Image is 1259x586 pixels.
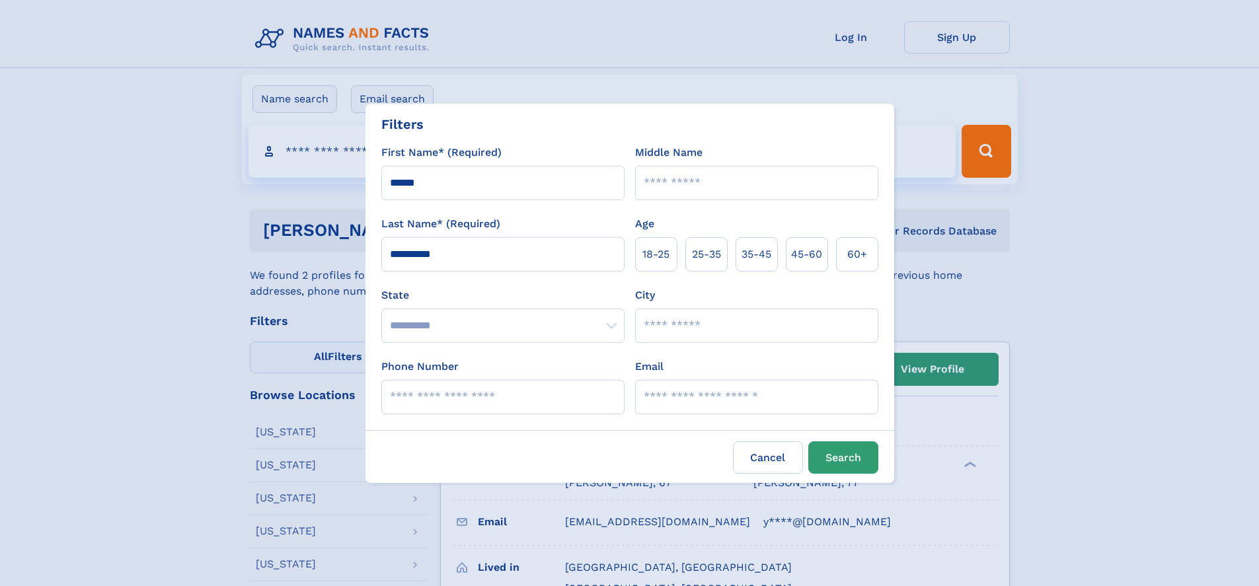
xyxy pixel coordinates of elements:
label: Last Name* (Required) [381,216,500,232]
span: 18‑25 [642,246,669,262]
label: City [635,287,655,303]
span: 60+ [847,246,867,262]
label: Age [635,216,654,232]
label: First Name* (Required) [381,145,502,161]
label: Middle Name [635,145,703,161]
span: 45‑60 [791,246,822,262]
label: Email [635,359,664,375]
label: Cancel [733,441,803,474]
label: Phone Number [381,359,459,375]
label: State [381,287,625,303]
span: 35‑45 [742,246,771,262]
div: Filters [381,114,424,134]
span: 25‑35 [692,246,721,262]
button: Search [808,441,878,474]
